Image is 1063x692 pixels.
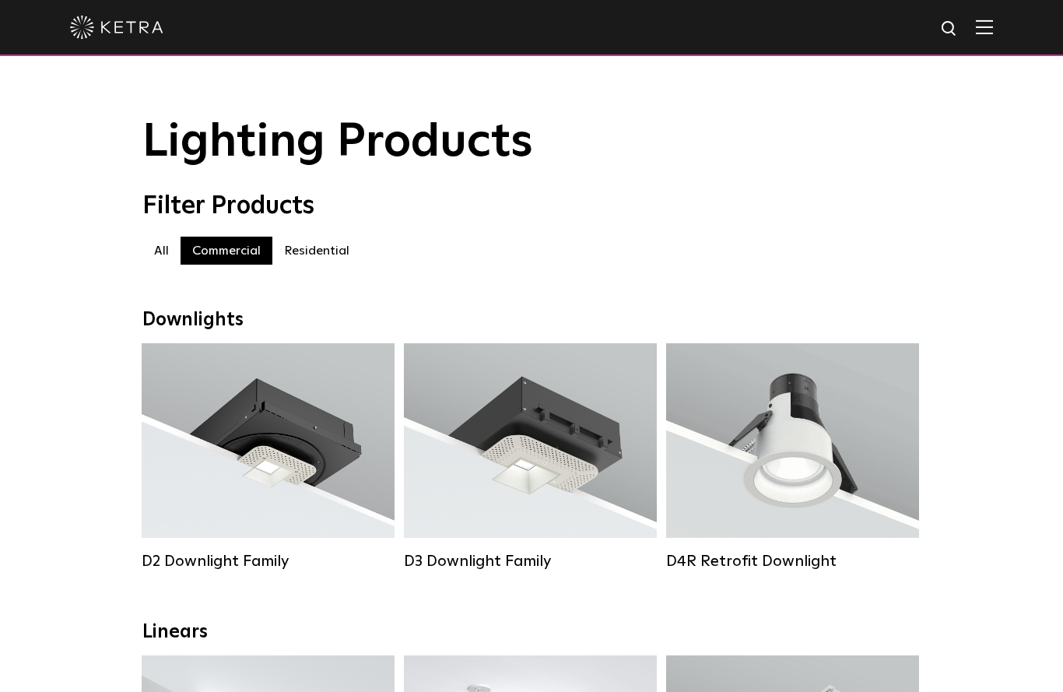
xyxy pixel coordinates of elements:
[142,119,533,166] span: Lighting Products
[404,343,657,569] a: D3 Downlight Family Lumen Output:700 / 900 / 1100Colors:White / Black / Silver / Bronze / Paintab...
[666,343,919,569] a: D4R Retrofit Downlight Lumen Output:800Colors:White / BlackBeam Angles:15° / 25° / 40° / 60°Watta...
[976,19,993,34] img: Hamburger%20Nav.svg
[70,16,163,39] img: ketra-logo-2019-white
[142,621,921,644] div: Linears
[142,309,921,332] div: Downlights
[666,552,919,571] div: D4R Retrofit Downlight
[142,237,181,265] label: All
[940,19,960,39] img: search icon
[142,343,395,569] a: D2 Downlight Family Lumen Output:1200Colors:White / Black / Gloss Black / Silver / Bronze / Silve...
[142,552,395,571] div: D2 Downlight Family
[142,191,921,221] div: Filter Products
[272,237,361,265] label: Residential
[181,237,272,265] label: Commercial
[404,552,657,571] div: D3 Downlight Family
